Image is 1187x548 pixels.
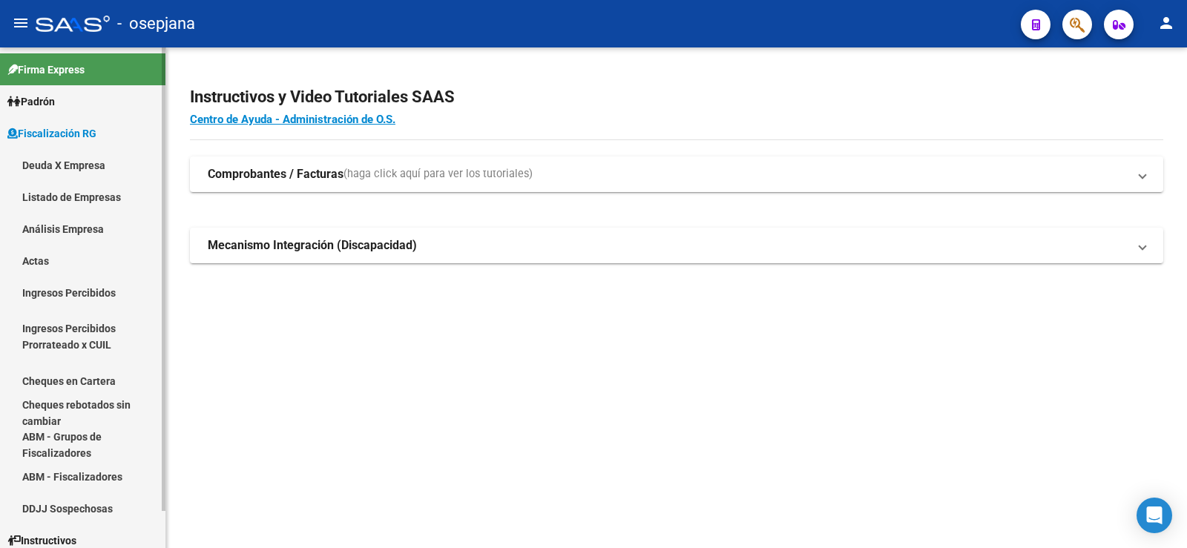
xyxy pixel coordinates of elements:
[208,237,417,254] strong: Mecanismo Integración (Discapacidad)
[208,166,343,182] strong: Comprobantes / Facturas
[343,166,533,182] span: (haga click aquí para ver los tutoriales)
[1157,14,1175,32] mat-icon: person
[12,14,30,32] mat-icon: menu
[190,156,1163,192] mat-expansion-panel-header: Comprobantes / Facturas(haga click aquí para ver los tutoriales)
[190,228,1163,263] mat-expansion-panel-header: Mecanismo Integración (Discapacidad)
[7,125,96,142] span: Fiscalización RG
[7,93,55,110] span: Padrón
[117,7,195,40] span: - osepjana
[7,62,85,78] span: Firma Express
[190,113,395,126] a: Centro de Ayuda - Administración de O.S.
[190,83,1163,111] h2: Instructivos y Video Tutoriales SAAS
[1137,498,1172,533] div: Open Intercom Messenger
